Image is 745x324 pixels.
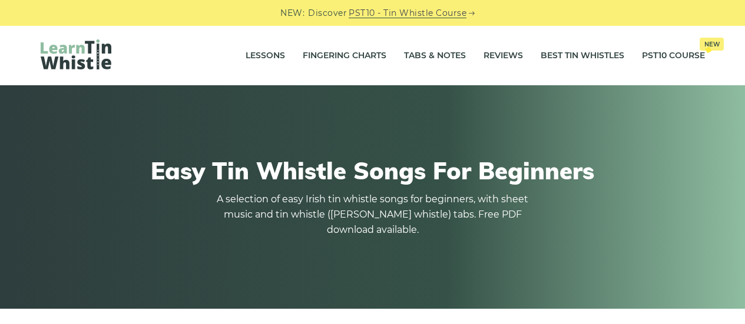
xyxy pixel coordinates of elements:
[700,38,724,51] span: New
[541,41,624,71] a: Best Tin Whistles
[41,39,111,69] img: LearnTinWhistle.com
[214,192,532,238] p: A selection of easy Irish tin whistle songs for beginners, with sheet music and tin whistle ([PER...
[246,41,285,71] a: Lessons
[41,156,705,185] h1: Easy Tin Whistle Songs For Beginners
[484,41,523,71] a: Reviews
[303,41,386,71] a: Fingering Charts
[404,41,466,71] a: Tabs & Notes
[642,41,705,71] a: PST10 CourseNew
